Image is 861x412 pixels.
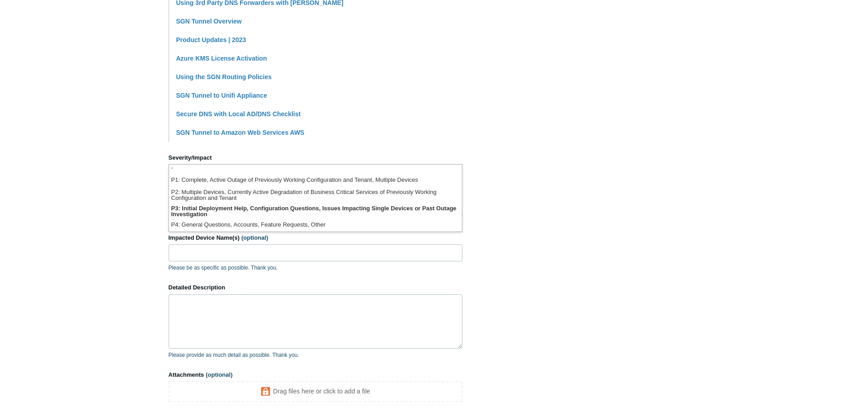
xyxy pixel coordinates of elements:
label: Impacted Device Name(s) [169,233,462,242]
a: Secure DNS with Local AD/DNS Checklist [176,110,301,118]
li: P2: Multiple Devices, Currently Active Degradation of Business Critical Services of Previously Wo... [169,187,462,203]
label: Severity/Impact [169,153,462,162]
p: Please provide as much detail as possible. Thank you. [169,351,462,359]
li: P4: General Questions, Accounts, Feature Requests, Other [169,219,462,232]
p: Please be as specific as possible. Thank you. [169,264,462,272]
a: SGN Tunnel to Unifi Appliance [176,92,267,99]
li: P3: Initial Deployment Help, Configuration Questions, Issues Impacting Single Devices or Past Out... [169,203,462,219]
span: (optional) [206,371,232,378]
a: Using the SGN Routing Policies [176,73,272,81]
a: SGN Tunnel Overview [176,18,242,25]
label: Attachments [169,370,462,379]
a: Product Updates | 2023 [176,36,246,43]
li: P1: Complete, Active Outage of Previously Working Configuration and Tenant, Multiple Devices [169,175,462,187]
li: - [169,162,462,175]
span: (optional) [241,234,268,241]
a: Azure KMS License Activation [176,55,267,62]
a: SGN Tunnel to Amazon Web Services AWS [176,129,305,136]
label: Detailed Description [169,283,462,292]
